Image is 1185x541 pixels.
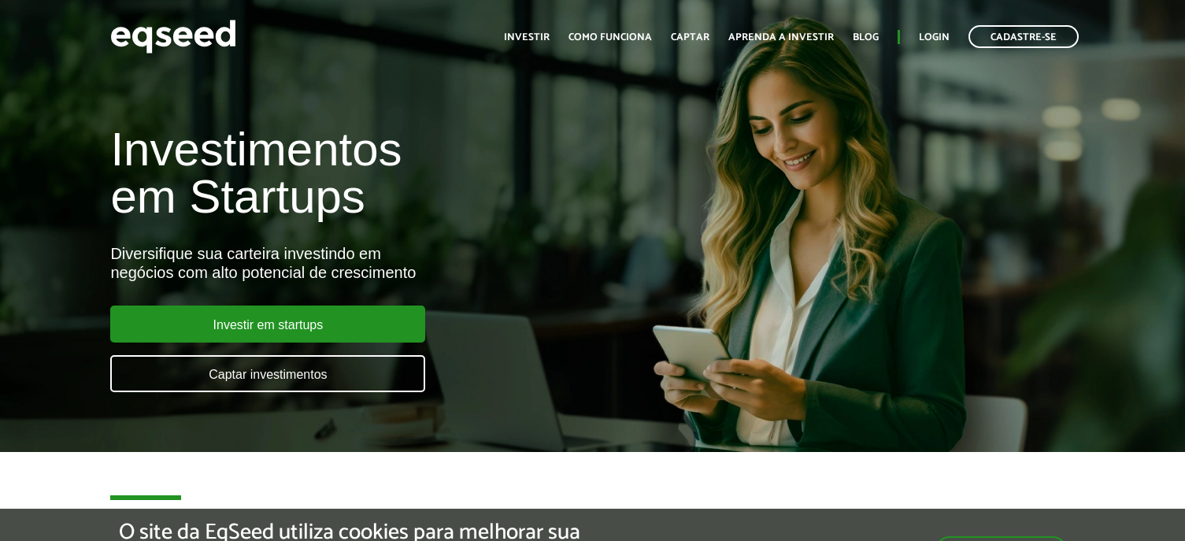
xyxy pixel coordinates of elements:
a: Cadastre-se [968,25,1079,48]
a: Investir em startups [110,306,425,343]
img: EqSeed [110,16,236,57]
a: Captar [671,32,709,43]
div: Diversifique sua carteira investindo em negócios com alto potencial de crescimento [110,244,680,282]
a: Aprenda a investir [728,32,834,43]
a: Como funciona [568,32,652,43]
a: Login [919,32,950,43]
a: Investir [504,32,550,43]
a: Captar investimentos [110,355,425,392]
a: Blog [853,32,879,43]
h1: Investimentos em Startups [110,126,680,220]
